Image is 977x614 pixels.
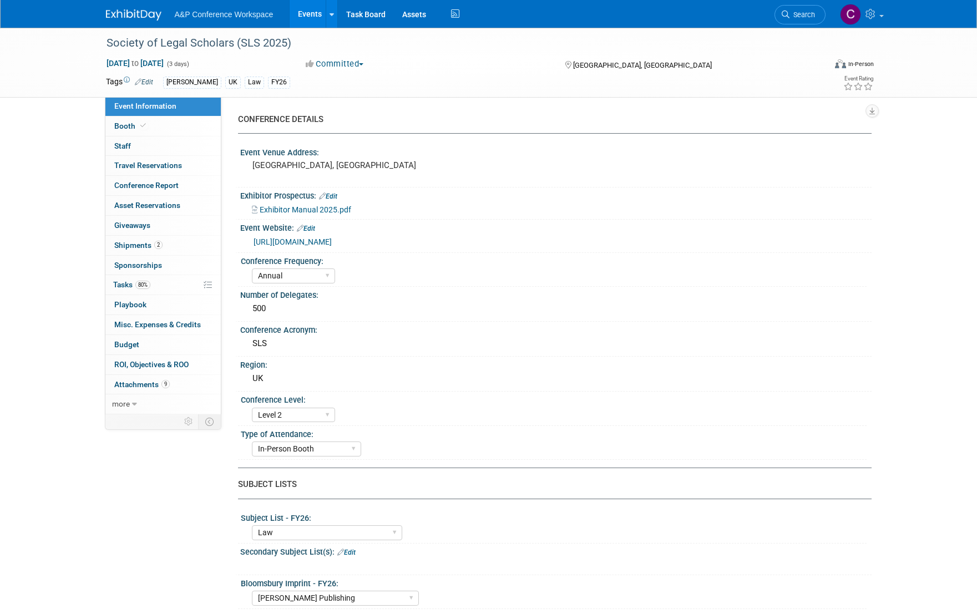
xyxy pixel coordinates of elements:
div: Subject List - FY26: [241,510,867,524]
a: Search [774,5,826,24]
div: Event Format [760,58,874,74]
span: Budget [114,340,139,349]
span: 9 [161,380,170,388]
a: Booth [105,116,221,136]
span: Travel Reservations [114,161,182,170]
div: Event Venue Address: [240,144,872,158]
a: Exhibitor Manual 2025.pdf [252,205,351,214]
span: Conference Report [114,181,179,190]
div: Event Website: [240,220,872,234]
button: Committed [302,58,368,70]
span: Shipments [114,241,163,250]
div: SUBJECT LISTS [238,479,863,490]
span: Tasks [113,280,150,289]
a: Misc. Expenses & Credits [105,315,221,334]
span: 80% [135,281,150,289]
pre: [GEOGRAPHIC_DATA], [GEOGRAPHIC_DATA] [252,160,491,170]
div: Conference Frequency: [241,253,867,267]
a: more [105,394,221,414]
td: Tags [106,76,153,89]
a: Edit [297,225,315,232]
div: Conference Level: [241,392,867,405]
span: Booth [114,121,148,130]
span: [GEOGRAPHIC_DATA], [GEOGRAPHIC_DATA] [573,61,712,69]
div: Region: [240,357,872,371]
span: A&P Conference Workspace [175,10,274,19]
div: Conference Acronym: [240,322,872,336]
div: Number of Delegates: [240,287,872,301]
div: FY26 [268,77,290,88]
a: Shipments2 [105,236,221,255]
a: Budget [105,335,221,354]
a: Attachments9 [105,375,221,394]
a: Sponsorships [105,256,221,275]
img: Format-Inperson.png [835,59,846,68]
div: Law [245,77,264,88]
div: Secondary Subject List(s): [240,544,872,558]
div: Society of Legal Scholars (SLS 2025) [103,33,809,53]
span: Playbook [114,300,146,309]
a: Conference Report [105,176,221,195]
div: Event Rating [843,76,873,82]
div: SLS [249,335,863,352]
img: Christine Ritchlin [840,4,861,25]
span: Asset Reservations [114,201,180,210]
span: Giveaways [114,221,150,230]
span: more [112,399,130,408]
a: Travel Reservations [105,156,221,175]
a: Edit [135,78,153,86]
a: Edit [337,549,356,556]
span: (3 days) [166,60,189,68]
span: Sponsorships [114,261,162,270]
a: Edit [319,192,337,200]
a: Asset Reservations [105,196,221,215]
div: Type of Attendance: [241,426,867,440]
img: ExhibitDay [106,9,161,21]
a: Giveaways [105,216,221,235]
div: UK [225,77,241,88]
span: Attachments [114,380,170,389]
span: ROI, Objectives & ROO [114,360,189,369]
a: Tasks80% [105,275,221,295]
span: Exhibitor Manual 2025.pdf [260,205,351,214]
span: Search [789,11,815,19]
a: Playbook [105,295,221,314]
span: Staff [114,141,131,150]
div: In-Person [848,60,874,68]
div: CONFERENCE DETAILS [238,114,863,125]
span: 2 [154,241,163,249]
div: 500 [249,300,863,317]
td: Toggle Event Tabs [198,414,221,429]
div: Exhibitor Prospectus: [240,187,872,202]
a: Staff [105,136,221,156]
span: to [130,59,140,68]
a: [URL][DOMAIN_NAME] [254,237,332,246]
a: Event Information [105,97,221,116]
span: Event Information [114,102,176,110]
td: Personalize Event Tab Strip [179,414,199,429]
div: Bloomsbury Imprint - FY26: [241,575,867,589]
a: ROI, Objectives & ROO [105,355,221,374]
div: UK [249,370,863,387]
span: [DATE] [DATE] [106,58,164,68]
div: [PERSON_NAME] [163,77,221,88]
i: Booth reservation complete [140,123,146,129]
span: Misc. Expenses & Credits [114,320,201,329]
